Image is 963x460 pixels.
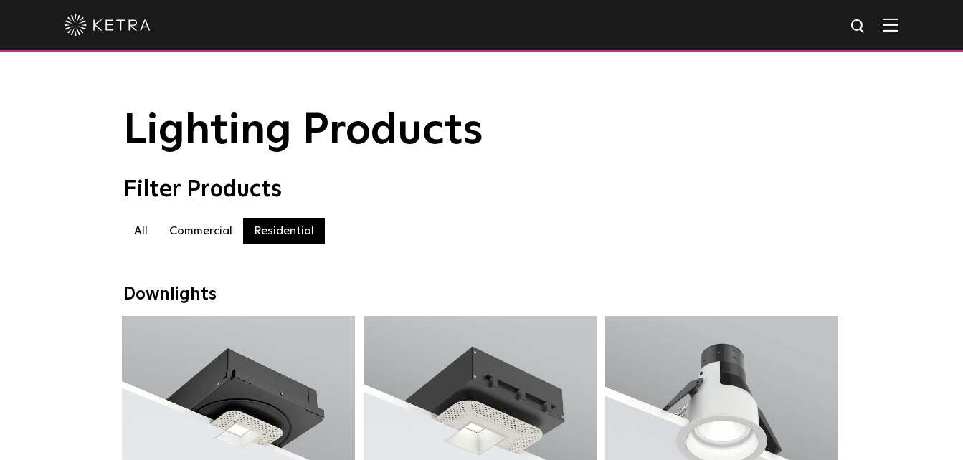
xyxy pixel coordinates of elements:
img: search icon [850,18,868,36]
img: ketra-logo-2019-white [65,14,151,36]
img: Hamburger%20Nav.svg [883,18,898,32]
div: Filter Products [123,176,840,203]
span: Lighting Products [123,110,483,153]
label: Residential [243,218,325,244]
label: Commercial [158,218,243,244]
div: Downlights [123,284,840,305]
label: All [123,218,158,244]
